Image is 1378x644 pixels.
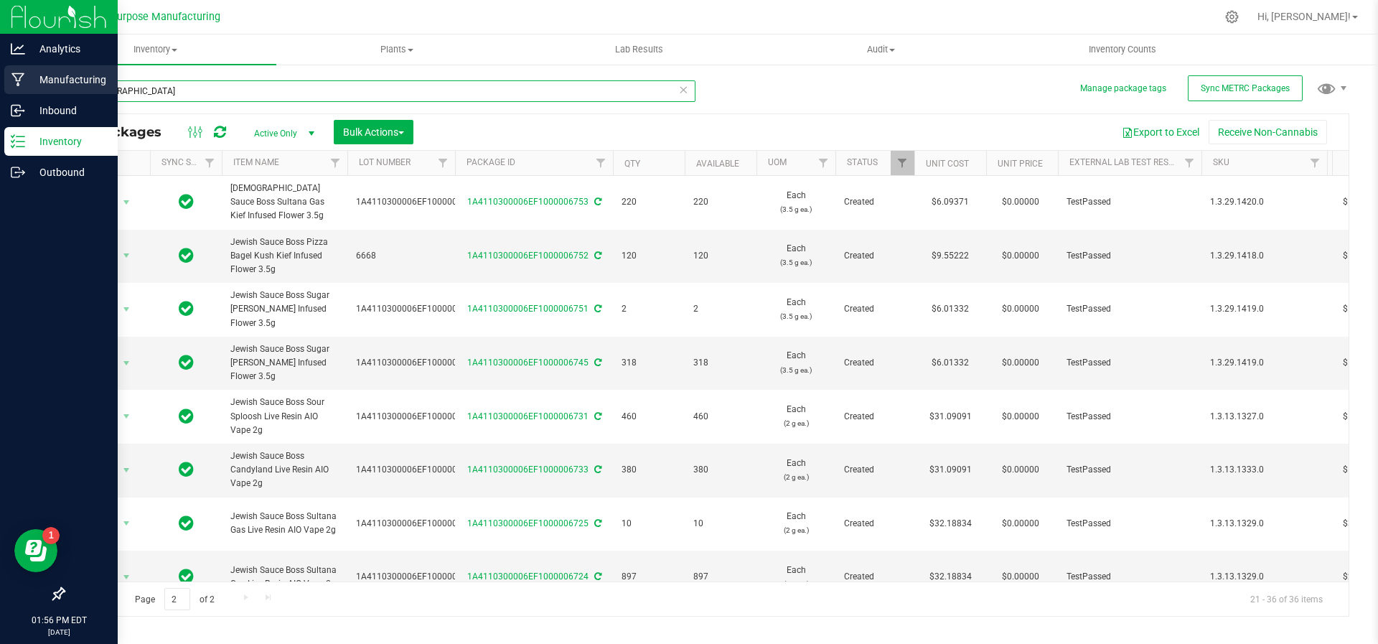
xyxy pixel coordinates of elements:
p: (3.5 g ea.) [765,363,827,377]
span: 1A4110300006EF1000006672 [356,410,477,424]
span: Bulk Actions [343,126,404,138]
span: Created [844,249,906,263]
iframe: Resource center unread badge [42,527,60,544]
td: $6.09371 [914,176,986,230]
button: Export to Excel [1112,120,1209,144]
span: Sync from Compliance System [592,465,601,475]
span: Created [844,463,906,477]
span: Each [765,296,827,323]
span: In Sync [179,513,194,533]
span: Inventory Counts [1069,43,1176,56]
span: $0.00000 [995,192,1046,213]
span: Jewish Sauce Boss Sultana Gas Live Resin AIO Vape 2g [230,564,339,591]
a: Qty [624,159,640,169]
span: $0.00000 [995,353,1046,373]
span: 460 [693,410,748,424]
a: Lot Number [359,157,411,167]
span: In Sync [179,299,194,319]
td: $6.01332 [914,283,986,337]
a: 1A4110300006EF1000006731 [467,411,589,421]
input: 2 [164,588,190,610]
inline-svg: Analytics [11,42,25,56]
a: External Lab Test Result [1069,157,1182,167]
span: select [118,567,136,587]
a: Available [696,159,739,169]
span: 6668 [356,249,446,263]
span: TestPassed [1067,356,1193,370]
span: 1A4110300006EF1000006508 [356,195,477,209]
span: 318 [622,356,676,370]
a: 1A4110300006EF1000006725 [467,518,589,528]
span: Sync from Compliance System [592,518,601,528]
button: Receive Non-Cannabis [1209,120,1327,144]
span: 1A4110300006EF1000006508 [356,356,477,370]
span: Created [844,410,906,424]
span: 897 [693,570,748,584]
button: Sync METRC Packages [1188,75,1303,101]
span: 120 [622,249,676,263]
a: Filter [891,151,914,175]
a: Inventory [34,34,276,65]
a: 1A4110300006EF1000006752 [467,251,589,261]
span: Sync from Compliance System [592,358,601,368]
span: 1.3.29.1419.0 [1210,356,1318,370]
div: Manage settings [1223,10,1241,24]
span: Created [844,570,906,584]
span: 1.3.13.1329.0 [1210,517,1318,531]
span: 21 - 36 of 36 items [1239,588,1334,610]
span: $0.00000 [995,566,1046,587]
span: Created [844,517,906,531]
span: 220 [622,195,676,209]
inline-svg: Inbound [11,103,25,118]
span: In Sync [179,459,194,480]
span: Jewish Sauce Boss Sugar [PERSON_NAME] Infused Flower 3.5g [230,342,339,384]
span: 318 [693,356,748,370]
span: In Sync [179,353,194,373]
span: Each [765,457,827,484]
span: select [118,513,136,533]
td: $6.01332 [914,337,986,391]
span: Jewish Sauce Boss Sultana Gas Live Resin AIO Vape 2g [230,510,339,537]
span: Jewish Sauce Boss Pizza Bagel Kush Kief Infused Flower 3.5g [230,235,339,277]
span: 1.3.29.1418.0 [1210,249,1318,263]
span: 10 [622,517,676,531]
span: select [118,246,136,266]
p: (2 g ea.) [765,416,827,430]
span: $0.00000 [995,246,1046,266]
span: $0.00000 [995,513,1046,534]
p: (2 g ea.) [765,577,827,591]
span: select [118,406,136,426]
span: Each [765,564,827,591]
span: Greater Purpose Manufacturing [72,11,220,23]
span: In Sync [179,246,194,266]
span: 1.3.29.1420.0 [1210,195,1318,209]
span: TestPassed [1067,463,1193,477]
span: 2 [622,302,676,316]
span: Clear [678,80,688,99]
span: Created [844,302,906,316]
span: Created [844,195,906,209]
span: 1A4110300006EF1000006675 [356,570,477,584]
span: select [118,192,136,213]
span: All Packages [75,124,176,140]
a: UOM [768,157,787,167]
a: Plants [276,34,518,65]
a: Filter [812,151,835,175]
span: Audit [761,43,1001,56]
span: Sync from Compliance System [592,571,601,582]
p: (2 g ea.) [765,523,827,537]
span: TestPassed [1067,302,1193,316]
iframe: Resource center [14,529,57,572]
span: $0.00000 [995,406,1046,427]
inline-svg: Outbound [11,165,25,179]
p: (3.5 g ea.) [765,256,827,269]
span: Sync METRC Packages [1201,83,1290,93]
span: Hi, [PERSON_NAME]! [1257,11,1351,22]
span: Sync from Compliance System [592,251,601,261]
span: Each [765,189,827,216]
inline-svg: Inventory [11,134,25,149]
a: Filter [198,151,222,175]
span: Lab Results [596,43,683,56]
span: 380 [693,463,748,477]
span: Sync from Compliance System [592,197,601,207]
